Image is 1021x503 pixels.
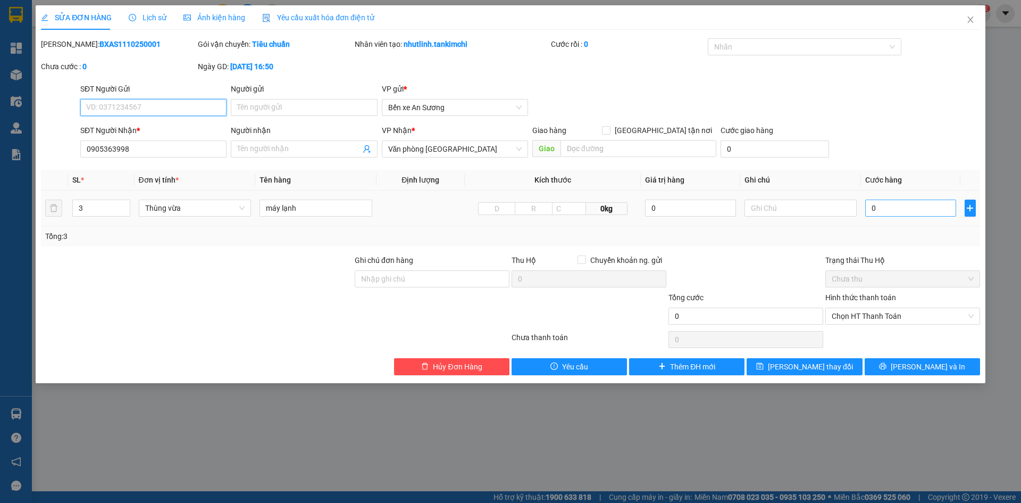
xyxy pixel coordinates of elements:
b: 0 [82,62,87,71]
label: Ghi chú đơn hàng [355,256,413,265]
span: Giao hàng [532,126,566,135]
span: 0kg [586,202,627,215]
label: Cước giao hàng [721,126,773,135]
span: save [756,362,764,371]
span: exclamation-circle [550,362,558,371]
b: Tiêu chuẩn [252,40,290,48]
span: plus [965,204,975,212]
span: user-add [363,145,371,153]
span: Bến xe An Sương [388,100,522,116]
span: Yêu cầu [562,361,588,373]
span: close [966,15,975,24]
input: VD: Bàn, Ghế [260,200,372,217]
span: Kích thước [534,176,571,184]
span: VP Nhận [382,126,412,135]
span: Giá trị hàng [645,176,684,184]
span: edit [41,14,48,21]
span: Định lượng [401,176,439,184]
span: Thêm ĐH mới [670,361,715,373]
span: Chuyển khoản ng. gửi [586,254,666,266]
div: Người gửi [231,83,377,95]
span: Hủy Đơn Hàng [433,361,482,373]
button: delete [45,200,62,217]
span: Lịch sử [129,13,166,22]
input: C [552,202,586,215]
input: Ghi Chú [744,200,857,217]
span: Chọn HT Thanh Toán [832,308,974,324]
span: printer [879,362,886,371]
div: SĐT Người Nhận [80,125,227,136]
div: Ngày GD: [198,61,353,72]
input: Dọc đường [560,140,716,157]
input: D [478,202,516,215]
span: Yêu cầu xuất hóa đơn điện tử [262,13,374,22]
span: [PERSON_NAME] thay đổi [768,361,853,373]
div: VP gửi [382,83,528,95]
div: Người nhận [231,125,377,136]
span: delete [421,362,429,371]
img: icon [262,14,271,22]
div: [PERSON_NAME]: [41,38,196,50]
label: Hình thức thanh toán [825,293,896,302]
button: printer[PERSON_NAME] và In [865,358,980,375]
span: Giao [532,140,560,157]
span: clock-circle [129,14,136,21]
span: plus [658,362,666,371]
div: Chưa cước : [41,61,196,72]
div: Cước rồi : [551,38,706,50]
input: Ghi chú đơn hàng [355,270,509,287]
span: Thùng vừa [145,200,245,216]
input: R [515,202,553,215]
span: Thu Hộ [512,256,536,265]
input: Cước giao hàng [721,141,829,158]
button: plus [965,200,976,217]
span: SỬA ĐƠN HÀNG [41,13,112,22]
span: Tổng cước [668,293,704,302]
span: Chưa thu [832,271,974,287]
span: Tên hàng [260,176,291,184]
th: Ghi chú [740,170,861,191]
div: Gói vận chuyển: [198,38,353,50]
b: 0 [584,40,588,48]
div: Chưa thanh toán [510,332,667,350]
button: save[PERSON_NAME] thay đổi [747,358,862,375]
button: deleteHủy Đơn Hàng [394,358,509,375]
button: exclamation-circleYêu cầu [512,358,627,375]
div: SĐT Người Gửi [80,83,227,95]
span: Ảnh kiện hàng [183,13,245,22]
div: Tổng: 3 [45,230,394,242]
span: picture [183,14,191,21]
button: plusThêm ĐH mới [629,358,744,375]
span: Văn phòng Đà Nẵng [388,141,522,157]
span: [GEOGRAPHIC_DATA] tận nơi [610,125,716,136]
b: [DATE] 16:50 [230,62,273,71]
div: Nhân viên tạo: [355,38,549,50]
b: nhutlinh.tankimchi [404,40,467,48]
span: SL [72,176,81,184]
span: Cước hàng [865,176,902,184]
button: Close [956,5,985,35]
span: [PERSON_NAME] và In [891,361,965,373]
span: Đơn vị tính [139,176,179,184]
div: Trạng thái Thu Hộ [825,254,980,266]
b: BXAS1110250001 [99,40,161,48]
